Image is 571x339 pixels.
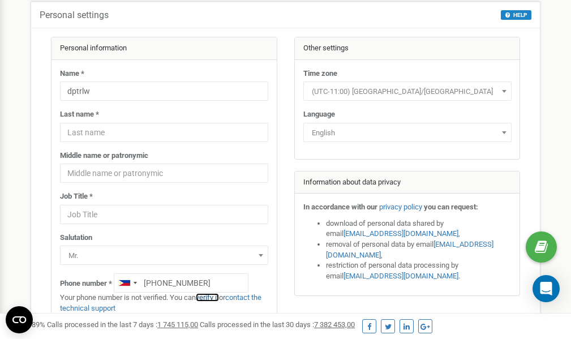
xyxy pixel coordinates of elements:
[60,205,268,224] input: Job Title
[379,203,422,211] a: privacy policy
[60,233,92,243] label: Salutation
[303,109,335,120] label: Language
[60,68,84,79] label: Name *
[60,246,268,265] span: Mr.
[60,151,148,161] label: Middle name or patronymic
[60,293,268,314] p: Your phone number is not verified. You can or
[326,240,493,259] a: [EMAIL_ADDRESS][DOMAIN_NAME]
[303,68,337,79] label: Time zone
[51,37,277,60] div: Personal information
[60,191,93,202] label: Job Title *
[326,218,512,239] li: download of personal data shared by email ,
[157,320,198,329] u: 1 745 115,00
[60,123,268,142] input: Last name
[326,260,512,281] li: restriction of personal data processing by email .
[47,320,198,329] span: Calls processed in the last 7 days :
[326,239,512,260] li: removal of personal data by email ,
[533,275,560,302] div: Open Intercom Messenger
[60,81,268,101] input: Name
[344,272,458,280] a: [EMAIL_ADDRESS][DOMAIN_NAME]
[196,293,219,302] a: verify it
[424,203,478,211] strong: you can request:
[60,293,261,312] a: contact the technical support
[60,109,99,120] label: Last name *
[114,273,248,293] input: +1-800-555-55-55
[200,320,355,329] span: Calls processed in the last 30 days :
[64,248,264,264] span: Mr.
[344,229,458,238] a: [EMAIL_ADDRESS][DOMAIN_NAME]
[303,123,512,142] span: English
[114,274,140,292] div: Telephone country code
[40,10,109,20] h5: Personal settings
[501,10,531,20] button: HELP
[60,278,112,289] label: Phone number *
[295,171,520,194] div: Information about data privacy
[295,37,520,60] div: Other settings
[314,320,355,329] u: 7 382 453,00
[307,84,508,100] span: (UTC-11:00) Pacific/Midway
[303,203,377,211] strong: In accordance with our
[6,306,33,333] button: Open CMP widget
[303,81,512,101] span: (UTC-11:00) Pacific/Midway
[60,164,268,183] input: Middle name or patronymic
[307,125,508,141] span: English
